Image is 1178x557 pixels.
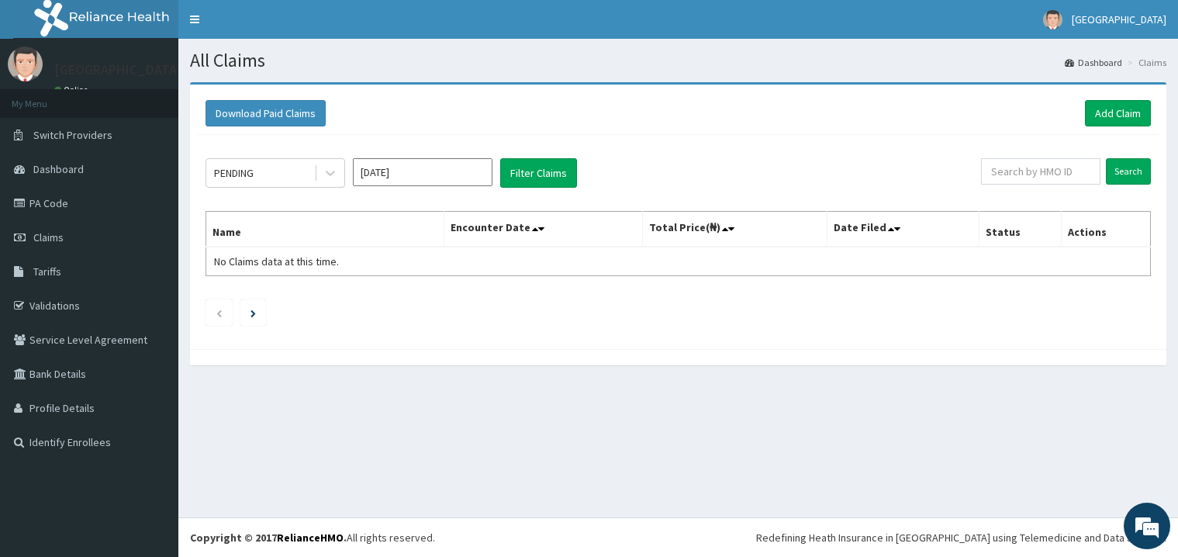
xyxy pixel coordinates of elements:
[277,531,344,545] a: RelianceHMO
[214,254,339,268] span: No Claims data at this time.
[1085,100,1151,126] a: Add Claim
[33,230,64,244] span: Claims
[444,212,642,247] th: Encounter Date
[8,47,43,81] img: User Image
[643,212,827,247] th: Total Price(₦)
[190,531,347,545] strong: Copyright © 2017 .
[1062,212,1151,247] th: Actions
[1043,10,1062,29] img: User Image
[33,265,61,278] span: Tariffs
[500,158,577,188] button: Filter Claims
[827,212,979,247] th: Date Filed
[981,158,1100,185] input: Search by HMO ID
[33,162,84,176] span: Dashboard
[1124,56,1166,69] li: Claims
[190,50,1166,71] h1: All Claims
[756,530,1166,545] div: Redefining Heath Insurance in [GEOGRAPHIC_DATA] using Telemedicine and Data Science!
[33,128,112,142] span: Switch Providers
[979,212,1062,247] th: Status
[1065,56,1122,69] a: Dashboard
[54,63,182,77] p: [GEOGRAPHIC_DATA]
[206,100,326,126] button: Download Paid Claims
[178,517,1178,557] footer: All rights reserved.
[216,306,223,320] a: Previous page
[250,306,256,320] a: Next page
[353,158,492,186] input: Select Month and Year
[1072,12,1166,26] span: [GEOGRAPHIC_DATA]
[1106,158,1151,185] input: Search
[54,85,92,95] a: Online
[214,165,254,181] div: PENDING
[206,212,444,247] th: Name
